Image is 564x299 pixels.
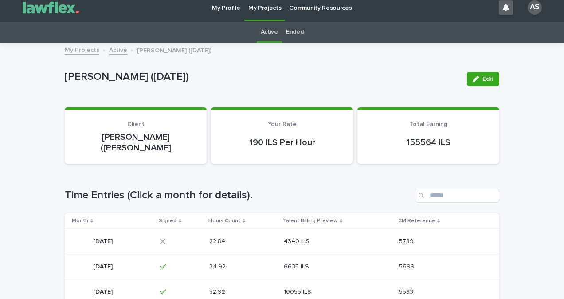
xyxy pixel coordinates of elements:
p: 5583 [399,287,415,296]
p: [DATE] [93,287,114,296]
span: Client [127,121,145,127]
p: 6635 ILS [284,261,311,271]
p: [PERSON_NAME] ([PERSON_NAME] [75,132,196,153]
span: Your Rate [268,121,297,127]
p: 4340 ILS [284,236,311,245]
a: My Projects [65,44,99,55]
p: [PERSON_NAME] ([DATE]) [65,71,460,83]
p: 52.92 [209,287,227,296]
tr: [DATE][DATE] 22.8422.84 4340 ILS4340 ILS 57895789 [65,228,499,254]
p: Talent Billing Preview [283,216,337,226]
p: [DATE] [93,236,114,245]
a: Active [109,44,127,55]
input: Search [415,189,499,203]
p: Month [72,216,88,226]
p: 190 ILS Per Hour [222,137,342,148]
p: Hours Count [208,216,240,226]
p: Signed [159,216,176,226]
span: Total Earning [409,121,447,127]
span: Edit [482,76,493,82]
p: 155564 ILS [368,137,489,148]
a: Active [261,22,278,43]
p: [PERSON_NAME] ([DATE]) [137,45,211,55]
h1: Time Entries (Click a month for details). [65,189,411,202]
a: Ended [286,22,303,43]
p: 10055 ILS [284,287,313,296]
div: AS [528,0,542,15]
p: 22.84 [209,236,227,245]
tr: [DATE][DATE] 34.9234.92 6635 ILS6635 ILS 56995699 [65,254,499,279]
button: Edit [467,72,499,86]
p: 5699 [399,261,416,271]
p: 34.92 [209,261,227,271]
p: CM Reference [398,216,435,226]
p: [DATE] [93,261,114,271]
p: 5789 [399,236,415,245]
